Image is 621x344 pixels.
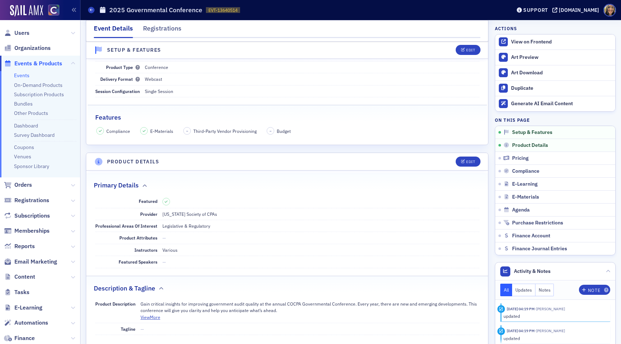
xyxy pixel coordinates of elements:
span: EVT-13640514 [208,7,238,13]
span: Featured Speakers [119,259,157,265]
div: Edit [466,160,475,164]
h4: Setup & Features [107,46,161,54]
button: Generate AI Email Content [495,96,615,111]
a: Email Marketing [4,258,57,266]
span: Profile [603,4,616,17]
div: Art Download [511,70,612,76]
span: Purchase Restrictions [512,220,563,226]
a: Reports [4,242,35,250]
a: Events & Products [4,60,62,68]
span: Product Details [512,142,548,149]
span: Session Configuration [95,88,140,94]
span: Content [14,273,35,281]
time: 9/29/2025 04:19 PM [507,328,535,333]
div: View on Frontend [511,39,612,45]
a: Sponsor Library [14,163,49,169]
div: Update [497,327,505,335]
div: updated [503,313,605,319]
button: Duplicate [495,80,615,96]
span: Featured [139,198,157,204]
a: Events [14,72,29,79]
span: Conference [145,64,168,70]
span: Finance [14,334,35,342]
div: Note [588,288,600,292]
a: Organizations [4,44,51,52]
a: Bundles [14,101,33,107]
img: SailAMX [10,5,43,17]
div: Duplicate [511,85,612,92]
div: Update [497,305,505,313]
span: – [186,129,188,134]
span: — [162,259,166,265]
span: Webcast [145,76,162,82]
a: Content [4,273,35,281]
div: Support [523,7,548,13]
span: Product Attributes [119,235,157,241]
div: [DOMAIN_NAME] [559,7,599,13]
span: Automations [14,319,48,327]
a: Survey Dashboard [14,132,55,138]
div: updated [503,335,605,341]
h2: Description & Tagline [94,284,155,293]
span: Setup & Features [512,129,552,136]
button: Updates [512,284,535,296]
span: Organizations [14,44,51,52]
a: Tasks [4,288,29,296]
a: Users [4,29,29,37]
h2: Primary Details [94,181,139,190]
span: Tasks [14,288,29,296]
a: Dashboard [14,122,38,129]
a: Subscriptions [4,212,50,220]
div: Event Details [94,24,133,38]
span: Email Marketing [14,258,57,266]
span: – [270,129,272,134]
span: E-Materials [512,194,539,200]
a: E-Learning [4,304,42,312]
span: Pricing [512,155,529,162]
span: Compliance [512,168,539,175]
a: Subscription Products [14,91,64,98]
a: View Homepage [43,5,59,17]
a: Venues [14,153,31,160]
button: [DOMAIN_NAME] [552,8,602,13]
span: Tiffany Carson [535,306,565,311]
span: Product Type [106,64,140,70]
a: Memberships [4,227,50,235]
span: Delivery Format [100,76,140,82]
a: Automations [4,319,48,327]
div: Registrations [143,24,181,37]
div: Art Preview [511,54,612,61]
h4: On this page [495,117,616,123]
button: ViewMore [141,314,160,320]
h1: 2025 Governmental Conference [109,6,202,14]
span: Professional Areas Of Interest [95,223,157,229]
span: — [141,326,144,332]
span: E-Learning [14,304,42,312]
span: — [162,235,166,241]
img: SailAMX [48,5,59,16]
div: Edit [466,48,475,52]
span: [US_STATE] Society of CPAs [162,211,217,217]
button: Edit [456,157,480,167]
span: Registrations [14,196,49,204]
span: Third-Party Vendor Provisioning [193,128,257,134]
button: All [500,284,512,296]
a: View on Frontend [495,34,615,50]
a: Finance [4,334,35,342]
span: Orders [14,181,32,189]
h2: Features [95,113,121,122]
time: 9/29/2025 04:19 PM [507,306,535,311]
span: Provider [140,211,157,217]
span: Users [14,29,29,37]
span: Subscriptions [14,212,50,220]
span: E-Learning [512,181,538,187]
p: Gain critical insights for improving government audit quality at the annual COCPA Governmental Co... [141,301,479,314]
button: Notes [535,284,554,296]
a: Coupons [14,144,34,150]
span: Memberships [14,227,50,235]
span: Budget [277,128,291,134]
button: Edit [456,45,480,55]
a: Orders [4,181,32,189]
button: Note [579,285,610,295]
